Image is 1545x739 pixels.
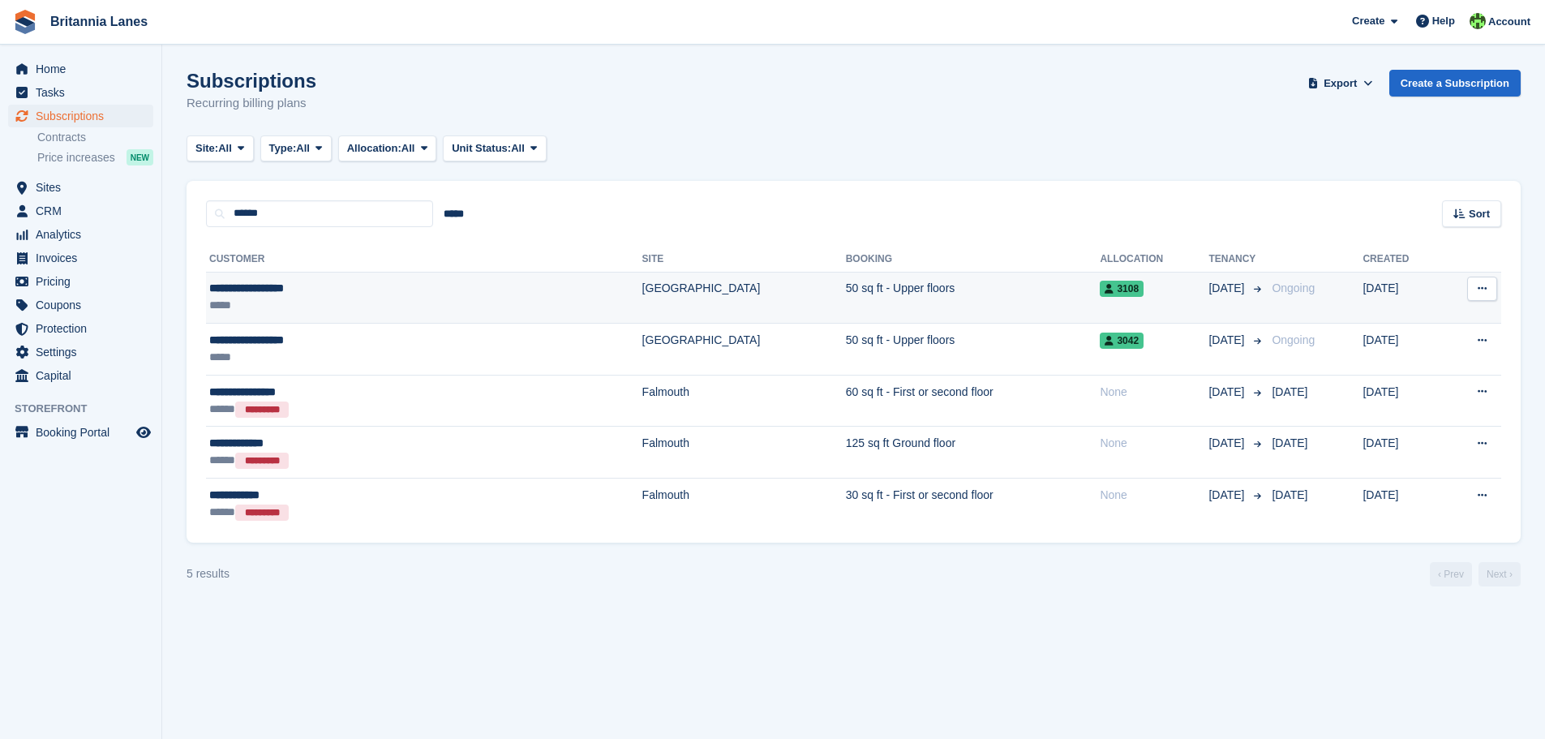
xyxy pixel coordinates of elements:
[37,150,115,165] span: Price increases
[8,176,153,199] a: menu
[296,140,310,157] span: All
[36,223,133,246] span: Analytics
[1208,487,1247,504] span: [DATE]
[36,105,133,127] span: Subscriptions
[195,140,218,157] span: Site:
[1363,272,1442,324] td: [DATE]
[846,247,1101,273] th: Booking
[1272,281,1315,294] span: Ongoing
[8,317,153,340] a: menu
[134,423,153,442] a: Preview store
[1352,13,1384,29] span: Create
[36,341,133,363] span: Settings
[846,375,1101,427] td: 60 sq ft - First or second floor
[187,70,316,92] h1: Subscriptions
[36,421,133,444] span: Booking Portal
[1427,562,1524,586] nav: Page
[846,272,1101,324] td: 50 sq ft - Upper floors
[127,149,153,165] div: NEW
[1272,333,1315,346] span: Ongoing
[8,223,153,246] a: menu
[642,427,846,479] td: Falmouth
[846,479,1101,530] td: 30 sq ft - First or second floor
[36,294,133,316] span: Coupons
[1208,384,1247,401] span: [DATE]
[1363,479,1442,530] td: [DATE]
[36,81,133,104] span: Tasks
[13,10,37,34] img: stora-icon-8386f47178a22dfd0bd8f6a31ec36ba5ce8667c1dd55bd0f319d3a0aa187defe.svg
[338,135,437,162] button: Allocation: All
[8,270,153,293] a: menu
[218,140,232,157] span: All
[1363,375,1442,427] td: [DATE]
[269,140,297,157] span: Type:
[1208,435,1247,452] span: [DATE]
[1305,70,1376,97] button: Export
[187,135,254,162] button: Site: All
[1470,13,1486,29] img: Robert Parr
[1272,436,1307,449] span: [DATE]
[8,247,153,269] a: menu
[642,272,846,324] td: [GEOGRAPHIC_DATA]
[37,130,153,145] a: Contracts
[1432,13,1455,29] span: Help
[1272,385,1307,398] span: [DATE]
[8,421,153,444] a: menu
[1430,562,1472,586] a: Previous
[37,148,153,166] a: Price increases NEW
[511,140,525,157] span: All
[1488,14,1530,30] span: Account
[8,105,153,127] a: menu
[8,294,153,316] a: menu
[36,270,133,293] span: Pricing
[401,140,415,157] span: All
[846,427,1101,479] td: 125 sq ft Ground floor
[8,364,153,387] a: menu
[36,247,133,269] span: Invoices
[36,176,133,199] span: Sites
[1100,487,1208,504] div: None
[1272,488,1307,501] span: [DATE]
[8,81,153,104] a: menu
[1208,280,1247,297] span: [DATE]
[8,341,153,363] a: menu
[642,375,846,427] td: Falmouth
[846,324,1101,376] td: 50 sq ft - Upper floors
[1363,247,1442,273] th: Created
[36,364,133,387] span: Capital
[642,324,846,376] td: [GEOGRAPHIC_DATA]
[452,140,511,157] span: Unit Status:
[8,200,153,222] a: menu
[187,565,230,582] div: 5 results
[36,317,133,340] span: Protection
[1363,324,1442,376] td: [DATE]
[260,135,332,162] button: Type: All
[8,58,153,80] a: menu
[1100,333,1144,349] span: 3042
[15,401,161,417] span: Storefront
[1208,332,1247,349] span: [DATE]
[1324,75,1357,92] span: Export
[1469,206,1490,222] span: Sort
[36,58,133,80] span: Home
[642,479,846,530] td: Falmouth
[1363,427,1442,479] td: [DATE]
[1389,70,1521,97] a: Create a Subscription
[36,200,133,222] span: CRM
[1478,562,1521,586] a: Next
[642,247,846,273] th: Site
[1208,247,1265,273] th: Tenancy
[44,8,154,35] a: Britannia Lanes
[443,135,546,162] button: Unit Status: All
[1100,384,1208,401] div: None
[187,94,316,113] p: Recurring billing plans
[1100,435,1208,452] div: None
[1100,281,1144,297] span: 3108
[206,247,642,273] th: Customer
[347,140,401,157] span: Allocation:
[1100,247,1208,273] th: Allocation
